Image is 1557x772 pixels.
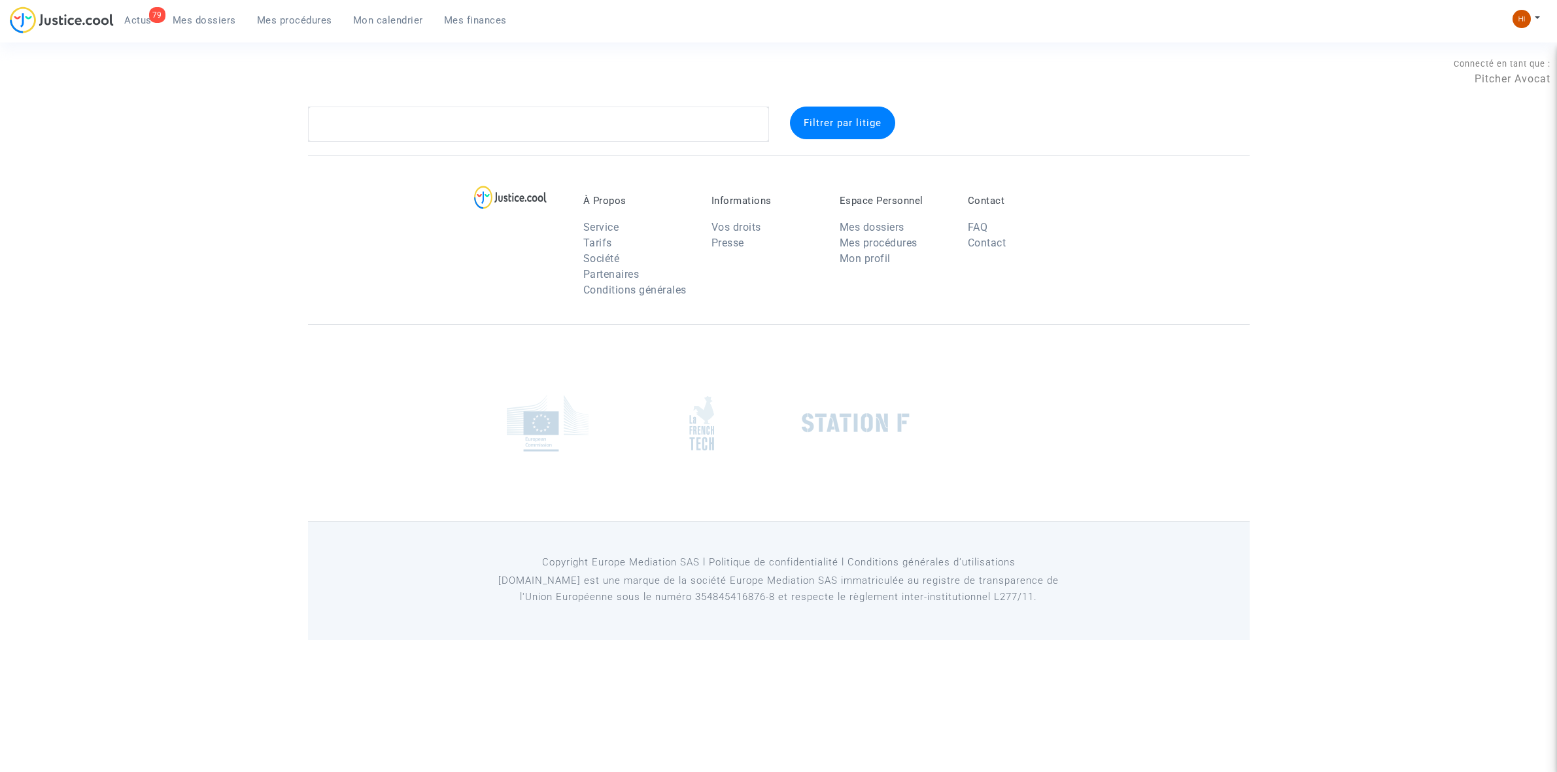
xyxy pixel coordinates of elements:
a: Société [583,252,620,265]
a: Conditions générales [583,284,687,296]
a: Presse [711,237,744,249]
a: Mon calendrier [343,10,434,30]
span: Filtrer par litige [804,117,881,129]
a: Mon profil [840,252,891,265]
a: Mes finances [434,10,517,30]
img: europe_commision.png [507,395,589,452]
span: Actus [124,14,152,26]
img: logo-lg.svg [474,186,547,209]
a: Mes procédures [247,10,343,30]
a: FAQ [968,221,988,233]
a: Tarifs [583,237,612,249]
span: Connecté en tant que : [1454,59,1550,69]
p: Copyright Europe Mediation SAS l Politique de confidentialité l Conditions générales d’utilisa... [481,554,1076,571]
a: Mes procédures [840,237,917,249]
p: Contact [968,195,1076,207]
a: Vos droits [711,221,761,233]
img: jc-logo.svg [10,7,114,33]
span: Mes dossiers [173,14,236,26]
img: stationf.png [802,413,910,433]
a: Mes dossiers [162,10,247,30]
img: fc99b196863ffcca57bb8fe2645aafd9 [1513,10,1531,28]
a: Service [583,221,619,233]
a: Partenaires [583,268,640,280]
a: 79Actus [114,10,162,30]
div: 79 [149,7,165,23]
a: Contact [968,237,1006,249]
span: Mon calendrier [353,14,423,26]
a: Mes dossiers [840,221,904,233]
p: Espace Personnel [840,195,948,207]
p: Informations [711,195,820,207]
span: Mes procédures [257,14,332,26]
p: À Propos [583,195,692,207]
span: Mes finances [444,14,507,26]
p: [DOMAIN_NAME] est une marque de la société Europe Mediation SAS immatriculée au registre de tr... [481,573,1076,605]
img: french_tech.png [689,395,714,451]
